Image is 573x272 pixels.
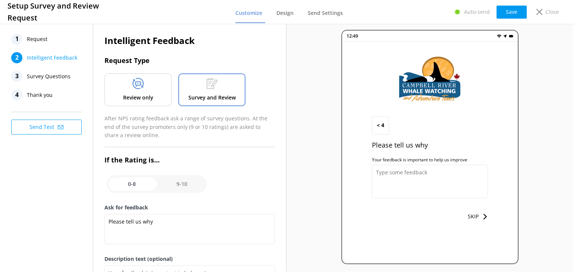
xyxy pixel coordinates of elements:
[123,94,153,102] p: Review only
[464,8,490,16] p: Auto-send
[27,89,53,101] span: Thank you
[11,89,22,101] div: 4
[276,9,294,17] span: Design
[104,155,275,165] h3: If the Rating is...
[188,94,236,102] p: Survey and Review
[104,34,275,48] h2: Intelligent Feedback
[503,34,507,38] img: near-me.png
[11,120,82,135] button: Send Test
[27,52,77,63] span: Intelligent Feedback
[372,140,488,149] p: Please tell us why
[468,209,488,224] button: SKIP
[104,214,275,244] textarea: Please tell us why
[27,71,71,82] span: Survey Questions
[11,71,22,82] div: 3
[104,203,275,212] label: Ask for feedback
[497,6,527,19] button: Save
[372,157,488,163] label: Your feedback is important to help us improve
[509,34,513,38] img: battery.png
[104,114,275,139] p: After NPS rating feedback ask a range of survey questions. At the end of the survey promoters onl...
[104,55,275,66] h3: Request Type
[347,32,358,39] p: 12:49
[377,121,384,129] span: < 4
[11,34,22,45] div: 1
[308,9,343,17] span: Send Settings
[11,52,22,63] div: 2
[545,8,559,16] p: Close
[27,34,47,45] span: Request
[235,9,262,17] span: Customize
[497,34,501,38] img: wifi.png
[399,57,460,101] img: 654-1741904015.png
[104,255,275,263] label: Description text (optional)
